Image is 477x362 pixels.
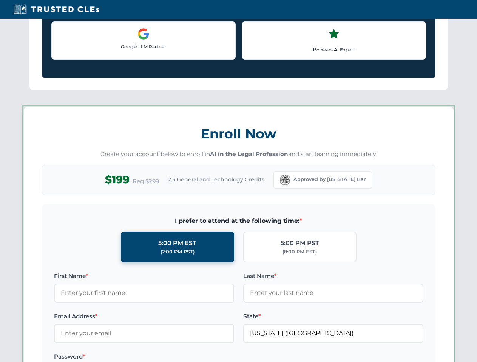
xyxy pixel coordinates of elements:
input: Florida (FL) [243,324,423,343]
img: Florida Bar [280,175,290,185]
span: Approved by [US_STATE] Bar [293,176,366,183]
input: Enter your last name [243,284,423,302]
img: Google [137,28,150,40]
span: $199 [105,171,130,188]
span: Reg $299 [133,177,159,186]
p: Create your account below to enroll in and start learning immediately. [42,150,435,159]
h3: Enroll Now [42,122,435,146]
span: 2.5 General and Technology Credits [168,175,264,184]
p: 15+ Years AI Expert [248,46,420,53]
label: Password [54,352,234,361]
input: Enter your email [54,324,234,343]
label: Last Name [243,271,423,281]
div: (8:00 PM EST) [282,248,317,256]
input: Enter your first name [54,284,234,302]
strong: AI in the Legal Profession [210,150,288,158]
img: Trusted CLEs [11,4,102,15]
p: Google LLM Partner [58,43,229,50]
label: Email Address [54,312,234,321]
div: 5:00 PM PST [281,238,319,248]
div: (2:00 PM PST) [161,248,195,256]
label: State [243,312,423,321]
div: 5:00 PM EST [158,238,196,248]
span: I prefer to attend at the following time: [54,216,423,226]
label: First Name [54,271,234,281]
